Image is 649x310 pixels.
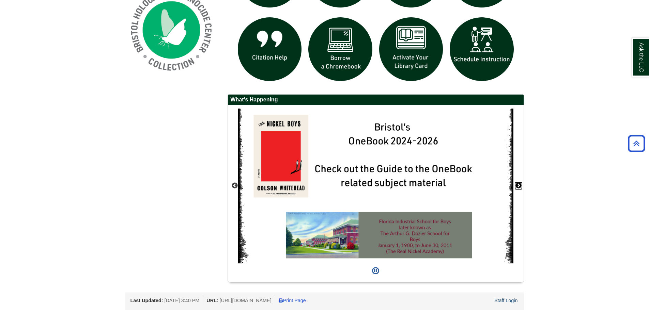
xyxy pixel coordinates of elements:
[234,14,305,85] img: citation help icon links to citation help guide page
[130,298,163,303] span: Last Updated:
[446,14,517,85] img: For faculty. Schedule Library Instruction icon links to form.
[164,298,199,303] span: [DATE] 3:40 PM
[305,14,376,85] img: Borrow a chromebook icon links to the borrow a chromebook web page
[231,182,238,189] button: Previous
[515,182,522,189] button: Next
[238,109,513,263] img: The Nickel Boys OneBook
[228,95,524,105] h2: What's Happening
[279,298,306,303] a: Print Page
[625,139,647,148] a: Back to Top
[279,298,283,303] i: Print Page
[376,14,447,85] img: activate Library Card icon links to form to activate student ID into library card
[220,298,272,303] span: [URL][DOMAIN_NAME]
[370,263,381,278] button: Pause
[494,298,518,303] a: Staff Login
[238,109,513,263] div: This box contains rotating images
[206,298,218,303] span: URL:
